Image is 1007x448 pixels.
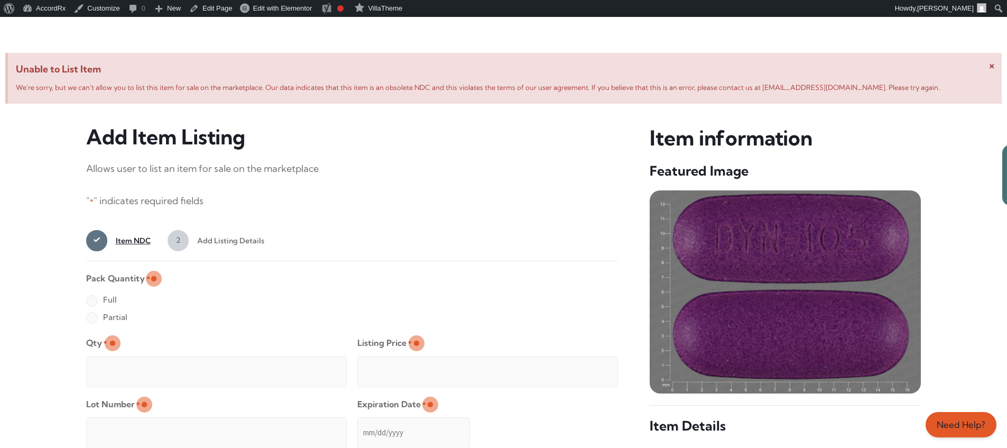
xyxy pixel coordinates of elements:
label: Expiration Date [357,396,426,413]
label: Qty [86,334,107,352]
p: Allows user to list an item for sale on the marketplace [86,160,618,177]
span: 1 [86,230,107,251]
span: Unable to List Item [16,61,994,78]
a: Need Help? [926,412,996,437]
input: mm/dd/yyyy [357,417,470,448]
h3: Add Item Listing [86,125,618,150]
label: Partial [86,309,127,326]
span: × [989,58,995,71]
label: Full [86,291,117,308]
legend: Pack Quantity [86,270,150,287]
h3: Item information [650,125,921,152]
span: Edit with Elementor [253,4,312,12]
span: [PERSON_NAME] [917,4,974,12]
span: Item NDC [107,230,151,251]
span: We’re sorry, but we can’t allow you to list this item for sale on the marketplace. Our data indic... [16,83,940,92]
h5: Item Details [650,417,921,435]
label: Lot Number [86,396,140,413]
span: Add Listing Details [189,230,264,251]
a: 1Item NDC [86,230,151,251]
p: " " indicates required fields [86,193,618,210]
h5: Featured Image [650,162,921,180]
label: Listing Price [357,334,412,352]
div: Focus keyphrase not set [337,5,344,12]
span: 2 [168,230,189,251]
